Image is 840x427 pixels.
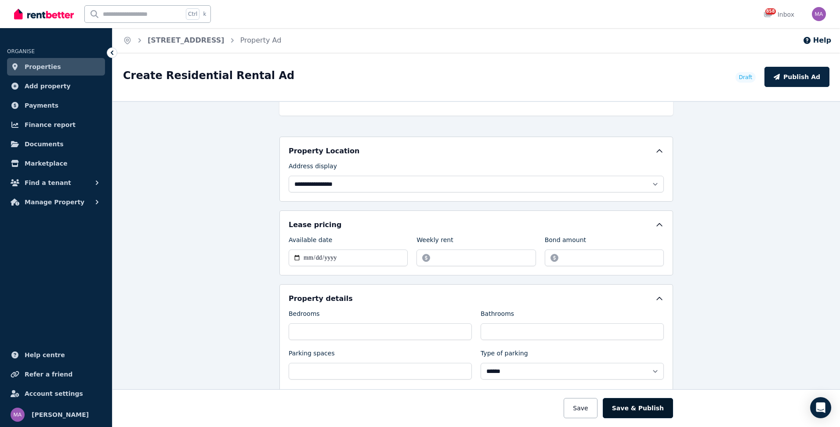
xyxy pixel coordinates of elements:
span: Marketplace [25,158,67,169]
a: Documents [7,135,105,153]
label: Address display [289,162,337,174]
a: Account settings [7,385,105,402]
a: Property Ad [240,36,282,44]
img: Marc Angelone [11,408,25,422]
span: Draft [739,74,752,81]
a: Marketplace [7,155,105,172]
button: Manage Property [7,193,105,211]
label: Available date [289,235,332,248]
h5: Property Location [289,146,359,156]
label: Weekly rent [416,235,453,248]
span: Properties [25,62,61,72]
span: Payments [25,100,58,111]
a: [STREET_ADDRESS] [148,36,224,44]
button: Find a tenant [7,174,105,192]
span: [PERSON_NAME] [32,409,89,420]
span: Refer a friend [25,369,72,380]
span: Find a tenant [25,177,71,188]
span: Manage Property [25,197,84,207]
button: Save & Publish [603,398,673,418]
label: Type of parking [481,349,528,361]
a: Add property [7,77,105,95]
label: Bedrooms [289,309,320,322]
label: Land size [481,388,510,401]
span: 858 [765,8,776,14]
button: Help [803,35,831,46]
a: Payments [7,97,105,114]
span: Documents [25,139,64,149]
button: Save [564,398,597,418]
a: Refer a friend [7,365,105,383]
img: Marc Angelone [812,7,826,21]
a: Finance report [7,116,105,134]
span: Ctrl [186,8,199,20]
label: Parking spaces [289,349,335,361]
label: Property type [289,388,330,401]
label: Bathrooms [481,309,514,322]
label: Bond amount [545,235,586,248]
img: RentBetter [14,7,74,21]
span: k [203,11,206,18]
div: Inbox [764,10,794,19]
button: Publish Ad [764,67,829,87]
a: Properties [7,58,105,76]
span: ORGANISE [7,48,35,54]
span: Add property [25,81,71,91]
a: Help centre [7,346,105,364]
h1: Create Residential Rental Ad [123,69,294,83]
span: Help centre [25,350,65,360]
nav: Breadcrumb [112,28,292,53]
h5: Lease pricing [289,220,341,230]
h5: Property details [289,293,353,304]
span: Account settings [25,388,83,399]
div: Open Intercom Messenger [810,397,831,418]
span: Finance report [25,119,76,130]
